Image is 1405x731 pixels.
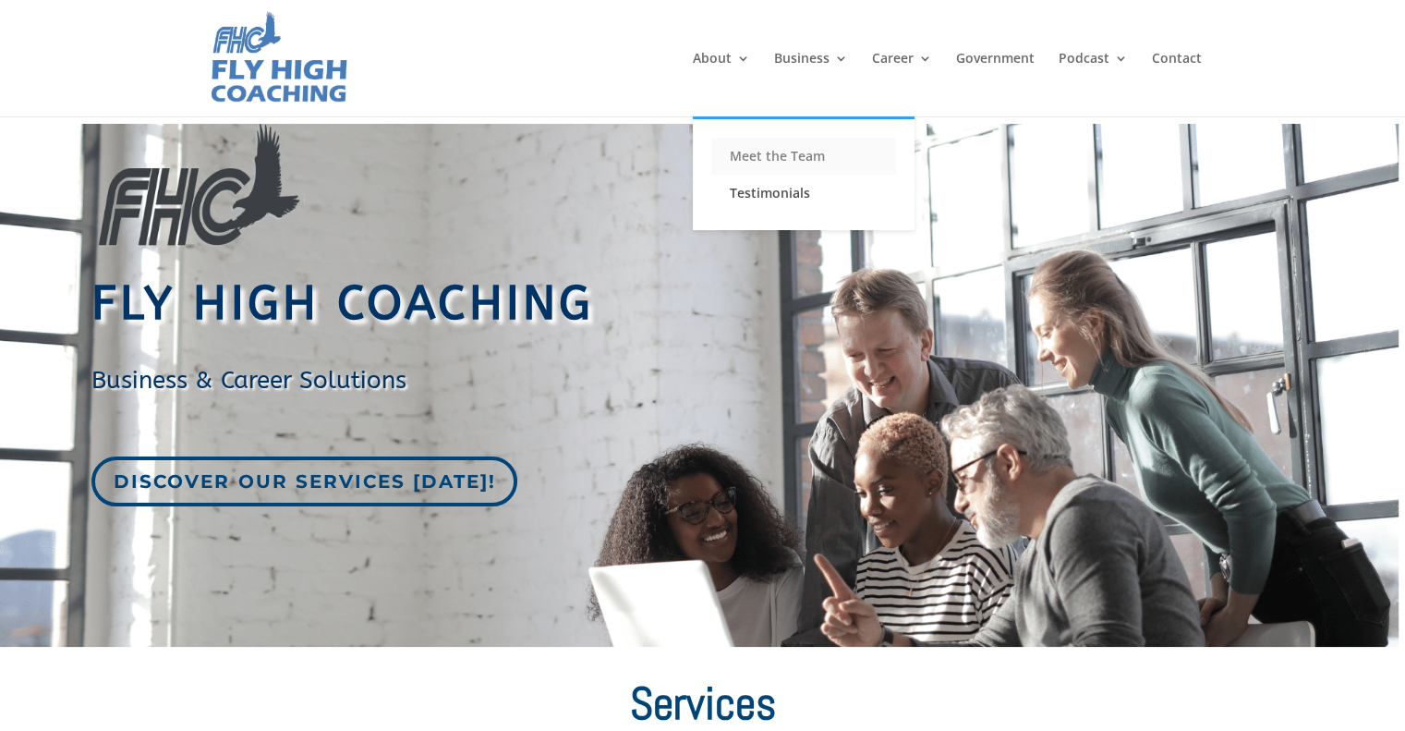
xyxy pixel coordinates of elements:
[956,52,1035,116] a: Government
[693,52,750,116] a: About
[208,9,349,107] img: Fly High Coaching
[711,138,896,175] a: Meet the Team
[1059,52,1128,116] a: Podcast
[91,457,517,506] a: Discover our services [DATE]!
[774,52,848,116] a: Business
[91,276,593,331] span: Fly High Coaching
[91,366,406,395] span: Business & Career Solutions
[711,175,896,212] a: Testimonials
[872,52,932,116] a: Career
[1152,52,1202,116] a: Contact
